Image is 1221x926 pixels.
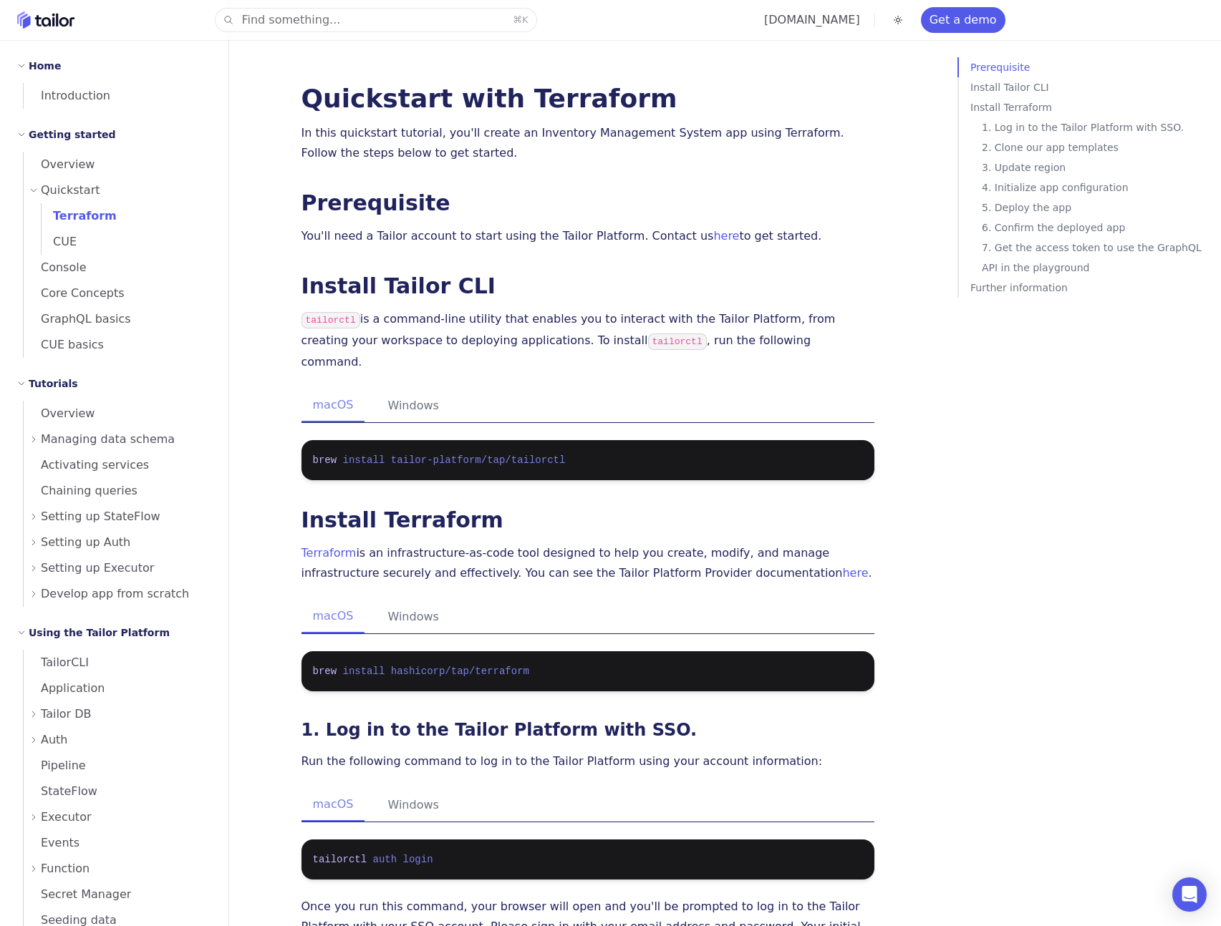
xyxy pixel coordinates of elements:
[921,7,1005,33] a: Get a demo
[313,666,337,677] span: brew
[982,218,1215,238] a: 6. Confirm the deployed app
[313,854,367,865] span: tailorctl
[376,389,450,422] button: Windows
[24,89,110,102] span: Introduction
[29,126,116,143] h2: Getting started
[522,14,529,25] kbd: K
[301,789,365,822] button: macOS
[301,123,874,163] p: In this quickstart tutorial, you'll create an Inventory Management System app using Terraform. Fo...
[24,830,211,856] a: Events
[982,177,1215,198] a: 4. Initialize app configuration
[376,600,450,633] button: Windows
[24,836,79,849] span: Events
[24,332,211,358] a: CUE basics
[982,117,1215,137] a: 1. Log in to the Tailor Platform with SSO.
[29,624,170,641] h2: Using the Tailor Platform
[24,784,97,798] span: StateFlow
[41,558,154,578] span: Setting up Executor
[41,180,100,200] span: Quickstart
[373,854,397,865] span: auth
[42,229,211,255] a: CUE
[17,11,74,29] a: Home
[301,720,698,740] a: 1. Log in to the Tailor Platform with SSO.
[970,97,1215,117] a: Install Terraform
[301,190,450,215] a: Prerequisite
[889,11,907,29] button: Toggle dark mode
[301,309,874,372] p: is a command-line utility that enables you to interact with the Tailor Platform, from creating yo...
[301,600,365,633] button: macOS
[24,312,131,326] span: GraphQL basics
[24,306,211,332] a: GraphQL basics
[24,779,211,804] a: StateFlow
[24,681,105,695] span: Application
[41,730,68,750] span: Auth
[24,452,211,478] a: Activating services
[41,807,92,827] span: Executor
[24,655,89,669] span: TailorCLI
[29,57,61,74] h2: Home
[343,666,385,677] span: install
[982,157,1215,177] a: 3. Update region
[301,312,360,328] code: tailorctl
[24,887,131,901] span: Secret Manager
[970,278,1215,298] a: Further information
[41,584,189,604] span: Develop app from scratch
[24,478,211,504] a: Chaining queries
[391,454,566,466] span: tailor-platform/tap/tailorctl
[24,484,137,497] span: Chaining queries
[376,789,450,822] button: Windows
[391,666,529,677] span: hashicorp/tap/terraform
[42,209,117,223] span: Terraform
[24,753,211,779] a: Pipeline
[301,226,874,246] p: You'll need a Tailor account to start using the Tailor Platform. Contact us to get started.
[301,507,503,532] a: Install Terraform
[301,543,874,583] p: is an infrastructure-as-code tool designed to help you create, modify, and manage infrastructure ...
[970,57,1215,77] a: Prerequisite
[301,389,365,422] button: macOS
[982,137,1215,157] a: 2. Clone our app templates
[41,507,160,527] span: Setting up StateFlow
[764,13,860,26] a: [DOMAIN_NAME]
[24,676,211,701] a: Application
[24,152,211,177] a: Overview
[24,759,86,772] span: Pipeline
[970,77,1215,97] a: Install Tailor CLI
[216,9,536,31] button: Find something...⌘K
[24,83,211,109] a: Introduction
[24,281,211,306] a: Core Concepts
[313,454,337,466] span: brew
[1172,877,1207,912] div: Open Intercom Messenger
[24,458,149,472] span: Activating services
[343,454,385,466] span: install
[29,375,78,392] h2: Tutorials
[403,854,433,865] span: login
[982,198,1215,218] a: 5. Deploy the app
[41,704,92,724] span: Tailor DB
[24,255,211,281] a: Console
[41,532,130,552] span: Setting up Auth
[842,566,868,580] a: here
[24,650,211,676] a: TailorCLI
[24,401,211,427] a: Overview
[713,229,739,243] a: here
[41,859,90,879] span: Function
[24,260,87,274] span: Console
[24,406,95,420] span: Overview
[982,238,1215,278] a: 7. Get the access token to use the GraphQL API in the playground
[301,751,874,771] p: Run the following command to log in to the Tailor Platform using your account information:
[42,235,77,248] span: CUE
[41,429,175,449] span: Managing data schema
[301,546,357,560] a: Terraform
[301,273,496,298] a: Install Tailor CLI
[42,203,211,229] a: Terraform
[24,157,95,171] span: Overview
[24,338,104,351] span: CUE basics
